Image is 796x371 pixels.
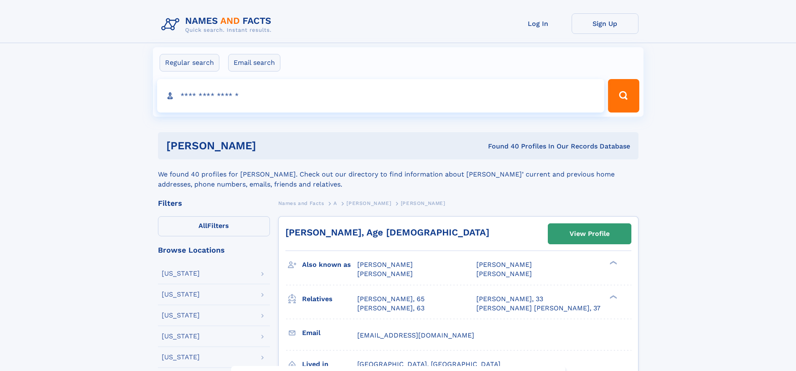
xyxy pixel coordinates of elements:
[372,142,630,151] div: Found 40 Profiles In Our Records Database
[198,222,207,230] span: All
[505,13,572,34] a: Log In
[158,13,278,36] img: Logo Names and Facts
[333,200,337,206] span: A
[476,270,532,278] span: [PERSON_NAME]
[162,312,200,319] div: [US_STATE]
[158,159,638,189] div: We found 40 profiles for [PERSON_NAME]. Check out our directory to find information about [PERSON...
[162,291,200,298] div: [US_STATE]
[357,261,413,269] span: [PERSON_NAME]
[166,141,372,151] h1: [PERSON_NAME]
[158,216,270,236] label: Filters
[476,294,543,304] a: [PERSON_NAME], 33
[162,354,200,361] div: [US_STATE]
[302,258,357,272] h3: Also known as
[608,294,618,299] div: ❯
[476,304,600,313] a: [PERSON_NAME] [PERSON_NAME], 37
[357,294,425,304] a: [PERSON_NAME], 65
[278,198,324,208] a: Names and Facts
[285,227,489,238] a: [PERSON_NAME], Age [DEMOGRAPHIC_DATA]
[162,333,200,340] div: [US_STATE]
[333,198,337,208] a: A
[346,200,391,206] span: [PERSON_NAME]
[357,360,501,368] span: [GEOGRAPHIC_DATA], [GEOGRAPHIC_DATA]
[346,198,391,208] a: [PERSON_NAME]
[401,200,445,206] span: [PERSON_NAME]
[302,292,357,306] h3: Relatives
[608,260,618,266] div: ❯
[572,13,638,34] a: Sign Up
[570,224,610,243] div: View Profile
[357,331,474,339] span: [EMAIL_ADDRESS][DOMAIN_NAME]
[162,270,200,277] div: [US_STATE]
[357,304,425,313] a: [PERSON_NAME], 63
[357,270,413,278] span: [PERSON_NAME]
[548,224,631,244] a: View Profile
[160,54,219,72] label: Regular search
[228,54,280,72] label: Email search
[608,79,639,113] button: Search Button
[157,79,605,113] input: search input
[476,261,532,269] span: [PERSON_NAME]
[158,246,270,254] div: Browse Locations
[302,326,357,340] h3: Email
[158,200,270,207] div: Filters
